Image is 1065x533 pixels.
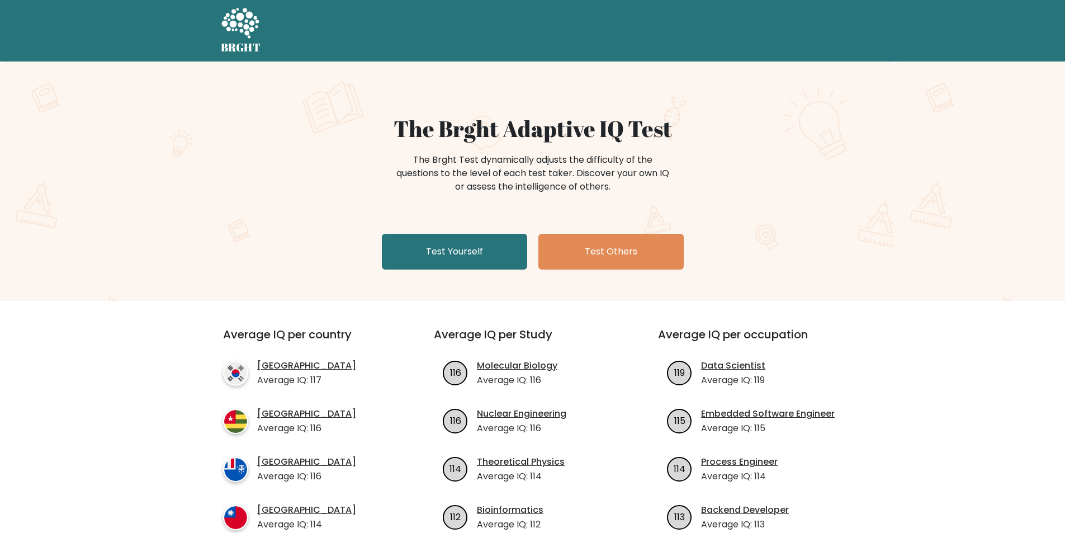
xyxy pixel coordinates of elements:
[674,366,685,379] text: 119
[257,359,356,372] a: [GEOGRAPHIC_DATA]
[223,361,248,386] img: country
[674,462,685,475] text: 114
[477,470,565,483] p: Average IQ: 114
[257,374,356,387] p: Average IQ: 117
[257,518,356,531] p: Average IQ: 114
[450,366,461,379] text: 116
[701,503,789,517] a: Backend Developer
[223,457,248,482] img: country
[450,414,461,427] text: 116
[477,374,557,387] p: Average IQ: 116
[538,234,684,270] a: Test Others
[257,470,356,483] p: Average IQ: 116
[257,503,356,517] a: [GEOGRAPHIC_DATA]
[223,409,248,434] img: country
[701,422,835,435] p: Average IQ: 115
[701,455,778,469] a: Process Engineer
[223,505,248,530] img: country
[221,4,261,57] a: BRGHT
[701,407,835,421] a: Embedded Software Engineer
[674,510,685,523] text: 113
[450,510,461,523] text: 112
[477,359,557,372] a: Molecular Biology
[701,374,765,387] p: Average IQ: 119
[382,234,527,270] a: Test Yourself
[257,407,356,421] a: [GEOGRAPHIC_DATA]
[223,328,394,355] h3: Average IQ per country
[257,455,356,469] a: [GEOGRAPHIC_DATA]
[477,503,543,517] a: Bioinformatics
[701,359,765,372] a: Data Scientist
[434,328,631,355] h3: Average IQ per Study
[674,414,685,427] text: 115
[221,41,261,54] h5: BRGHT
[477,518,543,531] p: Average IQ: 112
[477,455,565,469] a: Theoretical Physics
[257,422,356,435] p: Average IQ: 116
[701,470,778,483] p: Average IQ: 114
[260,115,806,142] h1: The Brght Adaptive IQ Test
[477,422,566,435] p: Average IQ: 116
[393,153,673,194] div: The Brght Test dynamically adjusts the difficulty of the questions to the level of each test take...
[658,328,855,355] h3: Average IQ per occupation
[701,518,789,531] p: Average IQ: 113
[477,407,566,421] a: Nuclear Engineering
[449,462,461,475] text: 114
